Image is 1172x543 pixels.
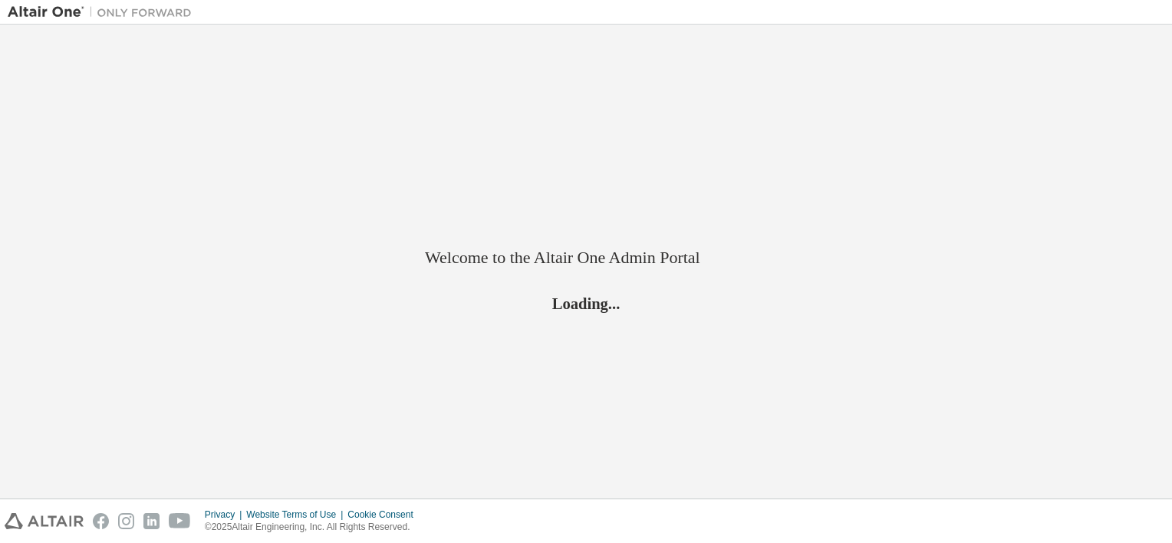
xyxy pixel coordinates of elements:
img: Altair One [8,5,199,20]
h2: Welcome to the Altair One Admin Portal [425,247,747,268]
img: instagram.svg [118,513,134,529]
img: linkedin.svg [143,513,160,529]
img: facebook.svg [93,513,109,529]
p: © 2025 Altair Engineering, Inc. All Rights Reserved. [205,521,423,534]
h2: Loading... [425,294,747,314]
div: Privacy [205,508,246,521]
img: youtube.svg [169,513,191,529]
img: altair_logo.svg [5,513,84,529]
div: Cookie Consent [347,508,422,521]
div: Website Terms of Use [246,508,347,521]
